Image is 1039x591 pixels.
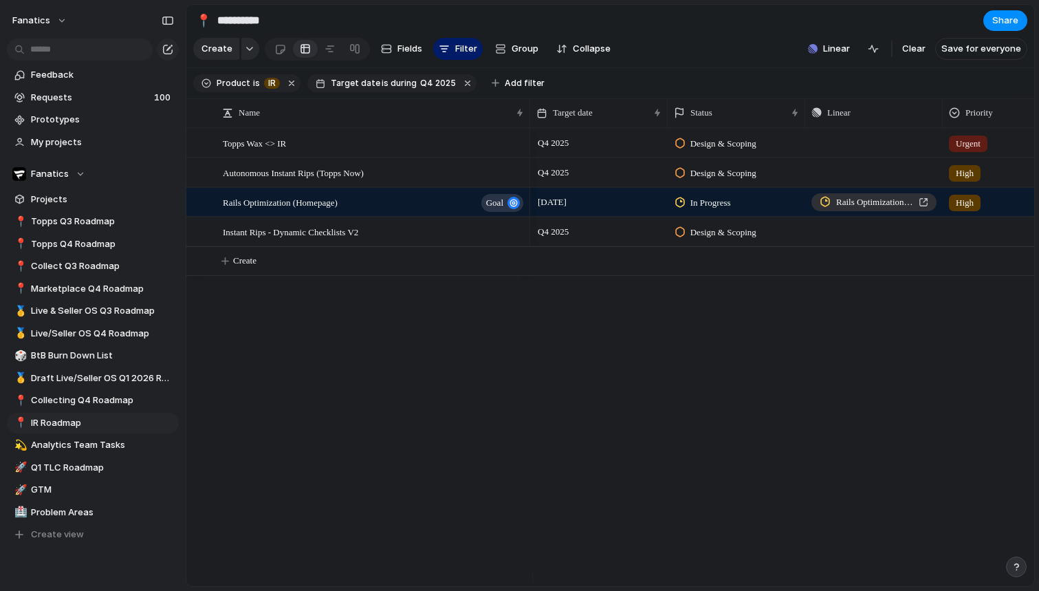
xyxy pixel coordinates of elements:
span: Projects [31,193,174,206]
span: My projects [31,136,174,149]
button: Q4 2025 [417,76,459,91]
a: 📍Marketplace Q4 Roadmap [7,279,179,299]
button: 🎲 [12,349,26,363]
span: fanatics [12,14,50,28]
a: 📍Topps Q4 Roadmap [7,234,179,255]
span: Collecting Q4 Roadmap [31,394,174,407]
button: Collapse [551,38,616,60]
a: 🚀Q1 TLC Roadmap [7,458,179,478]
button: is [250,76,263,91]
a: Feedback [7,65,179,85]
span: Autonomous Instant Rips (Topps Now) [223,164,364,180]
button: Filter [433,38,483,60]
button: 📍 [12,394,26,407]
span: Rails Optimization (Homepage) [223,194,338,210]
a: 📍Collecting Q4 Roadmap [7,390,179,411]
button: Fanatics [7,164,179,184]
button: 📍 [12,237,26,251]
span: Share [992,14,1018,28]
div: 🥇 [14,303,24,319]
span: Live & Seller OS Q3 Roadmap [31,304,174,318]
span: Problem Areas [31,506,174,519]
span: Create view [31,528,84,541]
span: In Progress [690,196,731,210]
div: 📍 [14,236,24,252]
button: 📍 [12,259,26,273]
button: Group [488,38,545,60]
span: Marketplace Q4 Roadmap [31,282,174,296]
button: 🚀 [12,461,26,475]
button: 📍 [12,215,26,228]
span: High [956,196,974,210]
span: Requests [31,91,150,105]
span: Rails Optimization (Homepage) [836,195,913,209]
span: Clear [902,42,926,56]
button: Share [983,10,1027,31]
span: Topps Wax <> IR [223,135,286,151]
span: Filter [455,42,477,56]
span: IR Roadmap [31,416,174,430]
button: Save for everyone [935,38,1027,60]
div: 💫 [14,438,24,453]
a: 🥇Live/Seller OS Q4 Roadmap [7,323,179,344]
a: 📍IR Roadmap [7,413,179,433]
a: 🚀GTM [7,480,179,500]
span: Create [233,254,256,268]
span: Draft Live/Seller OS Q1 2026 Roadmap [31,372,174,385]
a: Prototypes [7,109,179,130]
a: Projects [7,189,179,210]
span: Q4 2025 [420,77,456,89]
span: Linear [827,106,851,120]
span: Analytics Team Tasks [31,438,174,452]
button: IR [261,76,283,91]
button: Create [193,38,239,60]
div: 🥇 [14,325,24,341]
button: 🥇 [12,304,26,318]
span: Live/Seller OS Q4 Roadmap [31,327,174,341]
div: 🏥 [14,504,24,520]
span: Create [201,42,232,56]
button: Fields [375,38,428,60]
span: Q4 2025 [534,164,572,181]
button: 🏥 [12,506,26,519]
span: Design & Scoping [690,226,756,239]
a: 🥇Draft Live/Seller OS Q1 2026 Roadmap [7,368,179,389]
span: Design & Scoping [690,166,756,180]
a: 🏥Problem Areas [7,502,179,523]
span: IR [268,77,276,89]
button: isduring [380,76,419,91]
span: Linear [823,42,850,56]
span: Urgent [956,137,981,151]
span: Fanatics [31,167,69,181]
span: Collect Q3 Roadmap [31,259,174,273]
div: 🎲 [14,348,24,364]
span: goal [486,193,503,213]
span: Prototypes [31,113,174,127]
span: Collapse [573,42,611,56]
a: 🎲BtB Burn Down List [7,345,179,366]
button: 📍 [193,10,215,32]
span: [DATE] [534,194,570,211]
a: Rails Optimization (Homepage) [811,193,937,211]
div: 📍 [14,214,24,230]
div: 📍 [196,11,211,30]
span: Topps Q4 Roadmap [31,237,174,251]
span: Feedback [31,68,174,82]
button: Linear [802,39,855,59]
span: Q1 TLC Roadmap [31,461,174,475]
button: fanatics [6,10,74,32]
a: My projects [7,132,179,153]
div: 🚀 [14,460,24,475]
span: Product [217,77,250,89]
button: 📍 [12,282,26,296]
span: High [956,166,974,180]
button: Create view [7,524,179,545]
a: 📍Collect Q3 Roadmap [7,256,179,277]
